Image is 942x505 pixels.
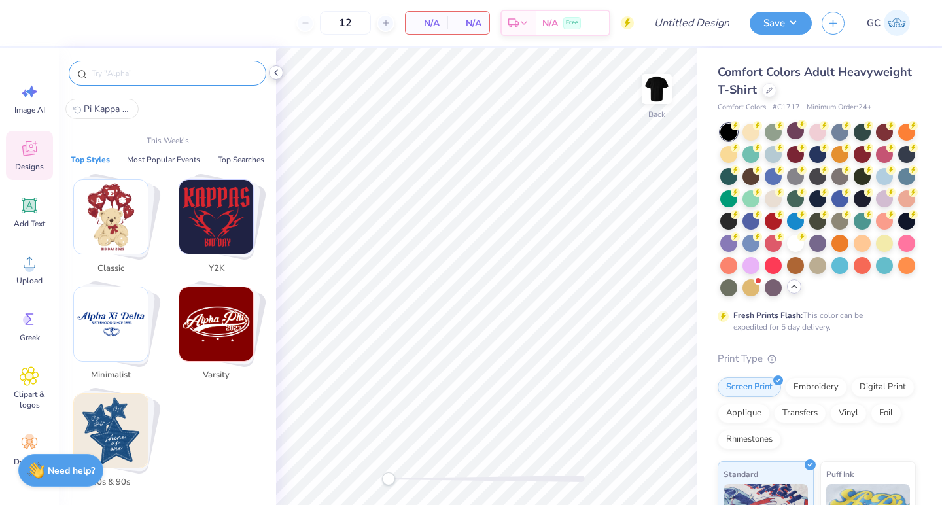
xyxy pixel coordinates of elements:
[871,404,901,423] div: Foil
[65,287,164,387] button: Stack Card Button Minimalist
[320,11,371,35] input: – –
[16,275,43,286] span: Upload
[826,467,854,481] span: Puff Ink
[90,476,132,489] span: 80s & 90s
[48,464,95,477] strong: Need help?
[74,394,148,468] img: 80s & 90s
[413,16,440,30] span: N/A
[84,103,131,115] span: Pi Kappa Sigma
[867,16,881,31] span: GC
[718,430,781,449] div: Rhinestones
[195,262,237,275] span: Y2K
[90,369,132,382] span: Minimalist
[733,310,803,321] strong: Fresh Prints Flash:
[74,287,148,361] img: Minimalist
[147,135,189,147] p: This Week's
[65,99,139,119] button: Pi Kappa Sigma0
[785,377,847,397] div: Embroidery
[773,102,800,113] span: # C1717
[15,162,44,172] span: Designs
[214,153,268,166] button: Top Searches
[750,12,812,35] button: Save
[542,16,558,30] span: N/A
[861,10,916,36] a: GC
[733,309,894,333] div: This color can be expedited for 5 day delivery.
[644,10,740,36] input: Untitled Design
[65,179,164,280] button: Stack Card Button Classic
[179,287,253,361] img: Varsity
[123,153,204,166] button: Most Popular Events
[8,389,51,410] span: Clipart & logos
[195,369,237,382] span: Varsity
[14,105,45,115] span: Image AI
[644,76,670,102] img: Back
[718,351,916,366] div: Print Type
[171,287,270,387] button: Stack Card Button Varsity
[718,404,770,423] div: Applique
[90,262,132,275] span: Classic
[74,180,148,254] img: Classic
[382,472,395,485] div: Accessibility label
[724,467,758,481] span: Standard
[718,64,912,97] span: Comfort Colors Adult Heavyweight T-Shirt
[830,404,867,423] div: Vinyl
[774,404,826,423] div: Transfers
[884,10,910,36] img: Gracyn Cantrell
[718,102,766,113] span: Comfort Colors
[65,393,164,494] button: Stack Card Button 80s & 90s
[851,377,915,397] div: Digital Print
[67,153,114,166] button: Top Styles
[648,109,665,120] div: Back
[455,16,481,30] span: N/A
[171,179,270,280] button: Stack Card Button Y2K
[14,457,45,467] span: Decorate
[90,67,258,80] input: Try "Alpha"
[566,18,578,27] span: Free
[20,332,40,343] span: Greek
[718,377,781,397] div: Screen Print
[179,180,253,254] img: Y2K
[14,218,45,229] span: Add Text
[807,102,872,113] span: Minimum Order: 24 +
